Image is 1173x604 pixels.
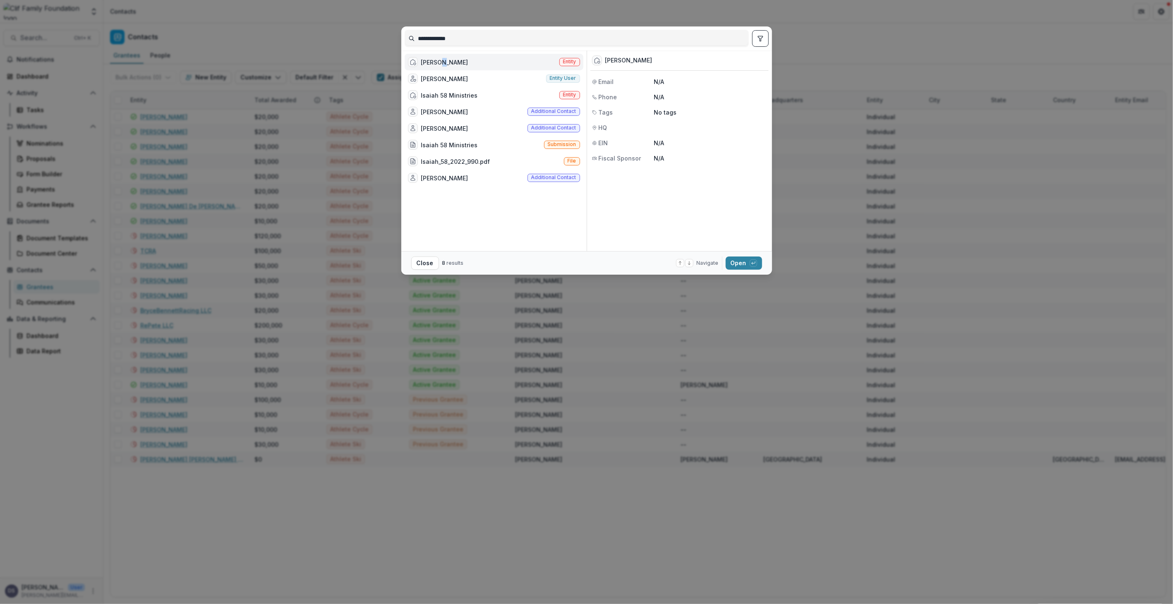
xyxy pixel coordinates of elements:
p: N/A [654,154,767,163]
span: Entity [563,59,576,65]
span: results [447,260,464,266]
p: N/A [654,139,767,147]
span: 8 [442,260,446,266]
span: EIN [599,139,608,147]
div: Isaiah 58 Ministries [421,91,478,100]
span: Tags [599,108,613,117]
div: [PERSON_NAME] [421,74,468,83]
span: Phone [599,93,617,101]
div: Isaiah_58_2022_990.pdf [421,157,490,166]
div: [PERSON_NAME] [421,108,468,116]
span: Email [599,77,614,86]
span: Navigate [697,259,719,267]
div: Isaiah 58 Ministries [421,141,478,149]
p: No tags [654,108,677,117]
div: [PERSON_NAME] [605,57,652,64]
span: Additional contact [531,175,576,180]
span: HQ [599,123,607,132]
span: File [568,158,576,164]
button: Open [726,256,762,270]
button: Close [411,256,439,270]
div: [PERSON_NAME] [421,124,468,133]
span: Additional contact [531,108,576,114]
div: [PERSON_NAME] [421,174,468,182]
span: Submission [548,141,576,147]
span: Fiscal Sponsor [599,154,641,163]
span: Additional contact [531,125,576,131]
span: Entity [563,92,576,98]
p: N/A [654,93,767,101]
span: Entity user [550,75,576,81]
button: toggle filters [752,30,769,47]
div: [PERSON_NAME] [421,58,468,67]
p: N/A [654,77,767,86]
